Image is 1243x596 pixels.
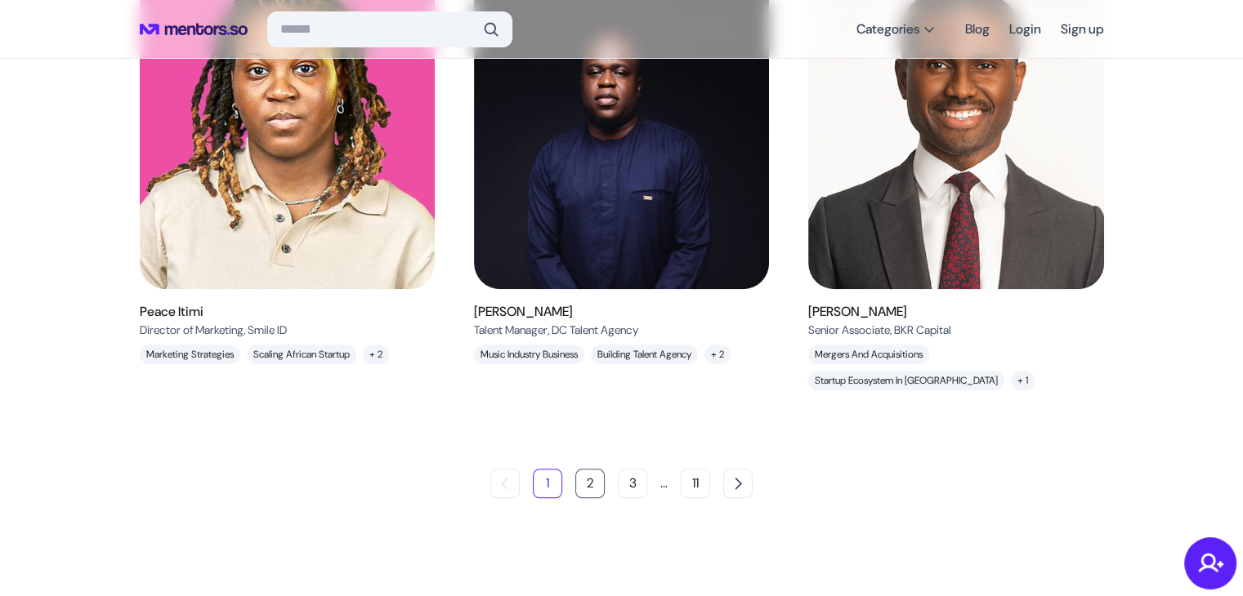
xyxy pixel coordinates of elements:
p: Mergers and Acquisitions [808,345,929,364]
li: … [660,469,668,498]
nav: Pagination [490,469,753,498]
p: Director of Marketing [140,322,287,338]
p: + 2 [704,345,731,364]
a: Blog [965,15,990,44]
button: 11 [681,469,710,498]
p: + 2 [363,345,389,364]
p: + 1 [1011,371,1035,390]
a: Sign up [1061,15,1104,44]
h6: Peace Itimi [140,302,287,322]
p: Talent Manager [474,322,638,338]
button: 1 [533,469,562,498]
button: Next page [723,469,753,498]
button: 2 [575,469,605,498]
button: Categories [847,15,946,44]
h6: [PERSON_NAME] [474,302,638,322]
p: Senior Associate [808,322,951,338]
span: Categories [856,21,919,38]
button: Previous page [490,469,520,498]
p: Startup ecosystem in [GEOGRAPHIC_DATA] [808,371,1004,390]
button: 3 [618,469,647,498]
h6: [PERSON_NAME] [808,302,951,322]
a: Login [1009,15,1041,44]
p: Scaling African Startup [247,345,356,364]
p: Building Talent Agency [591,345,698,364]
span: , BKR Capital [890,322,951,337]
p: Music Industry Business [474,345,584,364]
span: , DC Talent Agency [548,322,638,337]
p: Marketing Strategies [140,345,240,364]
span: , Smile ID [244,322,287,337]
